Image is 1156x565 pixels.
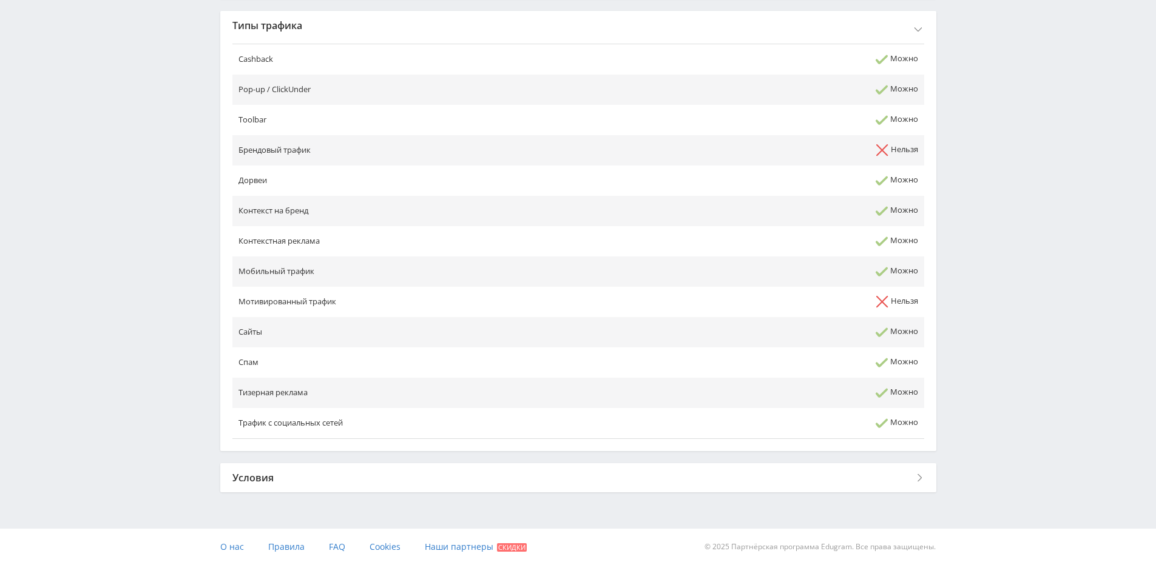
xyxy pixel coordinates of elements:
td: Мотивированный трафик [232,287,703,317]
td: Можно [703,408,924,439]
td: Мобильный трафик [232,256,703,287]
td: Контекстная реклама [232,226,703,256]
a: Правила [268,529,305,565]
td: Тизерная реклама [232,378,703,408]
td: Можно [703,75,924,105]
span: FAQ [329,541,345,552]
td: Cashback [232,44,703,75]
td: Pop-up / ClickUnder [232,75,703,105]
span: Cookies [370,541,401,552]
td: Можно [703,317,924,347]
td: Можно [703,105,924,135]
div: Условия [220,463,936,492]
a: Cookies [370,529,401,565]
td: Можно [703,226,924,256]
div: Типы трафика [220,11,936,40]
span: Правила [268,541,305,552]
a: О нас [220,529,244,565]
td: Спам [232,347,703,378]
td: Можно [703,347,924,378]
span: Наши партнеры [425,541,493,552]
td: Сайты [232,317,703,347]
td: Нельзя [703,135,924,165]
td: Контекст на бренд [232,196,703,226]
div: © 2025 Партнёрская программа Edugram. Все права защищены. [584,529,936,565]
td: Можно [703,165,924,196]
td: Можно [703,378,924,408]
a: Наши партнеры Скидки [425,529,527,565]
td: Можно [703,196,924,226]
td: Дорвеи [232,165,703,196]
td: Можно [703,44,924,75]
span: Скидки [497,543,527,552]
td: Брендовый трафик [232,135,703,165]
td: Можно [703,256,924,287]
span: О нас [220,541,244,552]
td: Нельзя [703,287,924,317]
td: Toolbar [232,105,703,135]
a: FAQ [329,529,345,565]
td: Трафик с социальных сетей [232,408,703,439]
